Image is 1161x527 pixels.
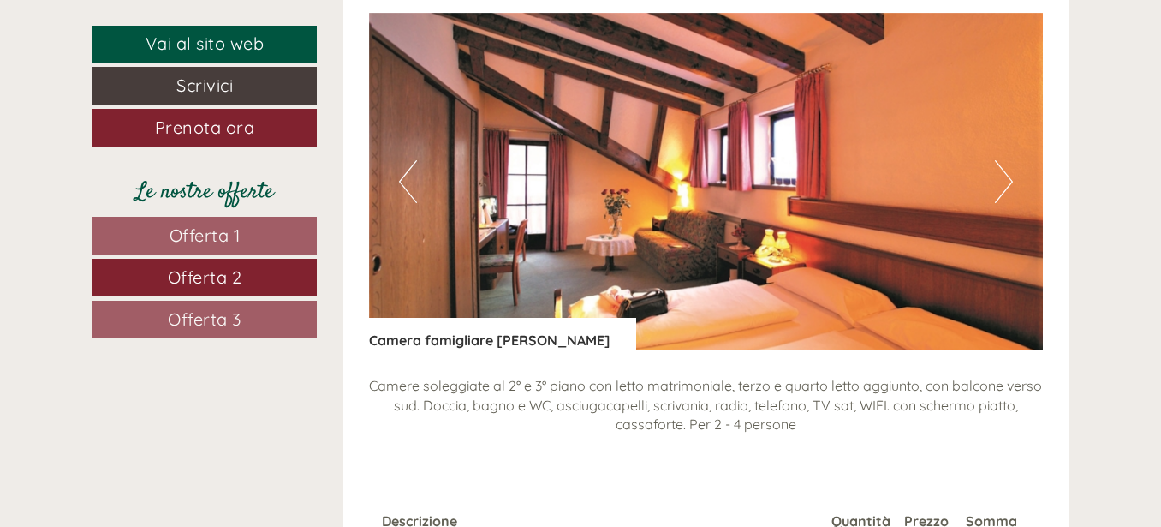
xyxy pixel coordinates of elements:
div: Buon giorno, come possiamo aiutarla? [13,46,279,99]
button: Next [995,160,1013,203]
p: Camere soleggiate al 2° e 3° piano con letto matrimoniale, terzo e quarto letto aggiunto, con bal... [369,376,1044,435]
span: Offerta 2 [168,266,242,288]
span: Offerta 3 [168,308,241,330]
div: Le nostre offerte [92,177,317,208]
a: Prenota ora [92,109,317,147]
div: Hotel Weisses [PERSON_NAME] [26,50,271,63]
div: Camera famigliare [PERSON_NAME] [369,318,636,350]
span: Offerta 1 [170,225,241,246]
a: Vai al sito web [92,26,317,63]
a: Scrivici [92,67,317,105]
button: Previous [399,160,417,203]
button: Invia [582,444,676,482]
div: [DATE] [305,13,370,42]
img: image [369,13,1044,350]
small: 20:56 [26,83,271,95]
